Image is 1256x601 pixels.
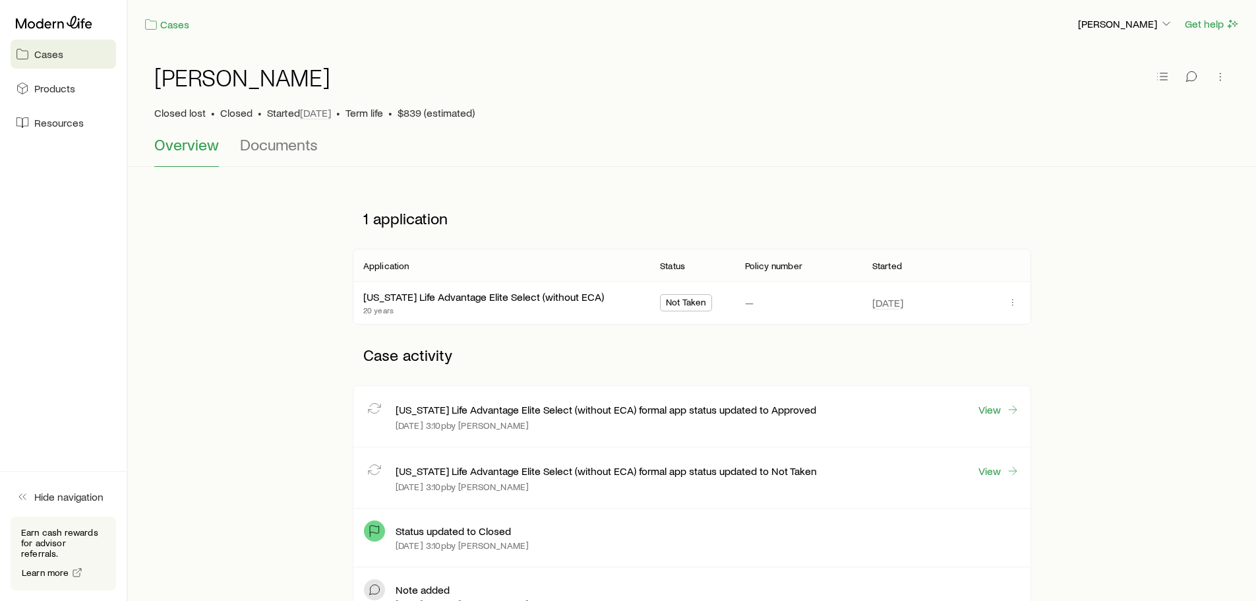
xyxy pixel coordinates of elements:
[267,106,331,119] p: Started
[144,17,190,32] a: Cases
[220,106,253,119] span: Closed
[1078,17,1173,30] p: [PERSON_NAME]
[660,261,685,271] p: Status
[34,490,104,503] span: Hide navigation
[258,106,262,119] span: •
[11,40,116,69] a: Cases
[396,540,529,551] p: [DATE] 3:10p by [PERSON_NAME]
[978,402,1020,417] a: View
[34,116,84,129] span: Resources
[745,261,802,271] p: Policy number
[363,261,409,271] p: Application
[872,261,902,271] p: Started
[22,568,69,577] span: Learn more
[363,290,604,304] div: [US_STATE] Life Advantage Elite Select (without ECA)
[396,403,816,416] p: [US_STATE] Life Advantage Elite Select (without ECA) formal app status updated to Approved
[978,464,1020,478] a: View
[396,420,529,431] p: [DATE] 3:10p by [PERSON_NAME]
[388,106,392,119] span: •
[240,135,318,154] span: Documents
[1184,16,1240,32] button: Get help
[872,296,903,309] span: [DATE]
[396,482,529,492] p: [DATE] 3:10p by [PERSON_NAME]
[11,74,116,103] a: Products
[363,290,604,303] a: [US_STATE] Life Advantage Elite Select (without ECA)
[21,527,105,559] p: Earn cash rewards for advisor referrals.
[211,106,215,119] span: •
[154,64,330,90] h1: [PERSON_NAME]
[34,47,63,61] span: Cases
[666,297,705,311] span: Not Taken
[745,296,754,309] p: —
[398,106,475,119] span: $839 (estimated)
[11,482,116,511] button: Hide navigation
[300,106,331,119] span: [DATE]
[396,583,450,596] p: Note added
[363,305,604,315] p: 20 years
[154,135,219,154] span: Overview
[345,106,383,119] span: Term life
[11,108,116,137] a: Resources
[34,82,75,95] span: Products
[11,517,116,590] div: Earn cash rewards for advisor referrals.Learn more
[353,199,1031,238] p: 1 application
[396,524,511,538] p: Status updated to Closed
[336,106,340,119] span: •
[396,464,817,478] p: [US_STATE] Life Advantage Elite Select (without ECA) formal app status updated to Not Taken
[1077,16,1174,32] button: [PERSON_NAME]
[154,106,206,119] p: Closed lost
[154,135,1230,167] div: Case details tabs
[353,335,1031,375] p: Case activity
